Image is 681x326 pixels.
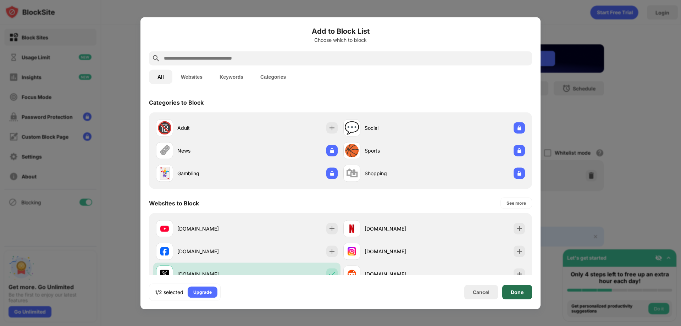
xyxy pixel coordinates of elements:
div: Done [511,289,524,295]
button: All [149,70,172,84]
div: Websites to Block [149,199,199,206]
div: 🗞 [159,143,171,158]
div: Shopping [365,170,434,177]
button: Websites [172,70,211,84]
div: Social [365,124,434,132]
div: [DOMAIN_NAME] [365,248,434,255]
button: Categories [252,70,294,84]
div: 🃏 [157,166,172,181]
div: [DOMAIN_NAME] [365,270,434,278]
div: News [177,147,247,154]
div: Sports [365,147,434,154]
div: 💬 [344,121,359,135]
img: search.svg [152,54,160,62]
div: [DOMAIN_NAME] [177,225,247,232]
div: Upgrade [193,288,212,295]
h6: Add to Block List [149,26,532,36]
img: favicons [160,224,169,233]
img: favicons [348,224,356,233]
div: 1/2 selected [155,288,183,295]
div: Cancel [473,289,489,295]
div: 🏀 [344,143,359,158]
div: 🔞 [157,121,172,135]
div: Choose which to block [149,37,532,43]
img: favicons [160,247,169,255]
img: favicons [348,270,356,278]
img: favicons [160,270,169,278]
div: [DOMAIN_NAME] [365,225,434,232]
img: favicons [348,247,356,255]
button: Keywords [211,70,252,84]
div: Adult [177,124,247,132]
div: [DOMAIN_NAME] [177,248,247,255]
div: [DOMAIN_NAME] [177,270,247,278]
div: Categories to Block [149,99,204,106]
div: See more [506,199,526,206]
div: 🛍 [346,166,358,181]
div: Gambling [177,170,247,177]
